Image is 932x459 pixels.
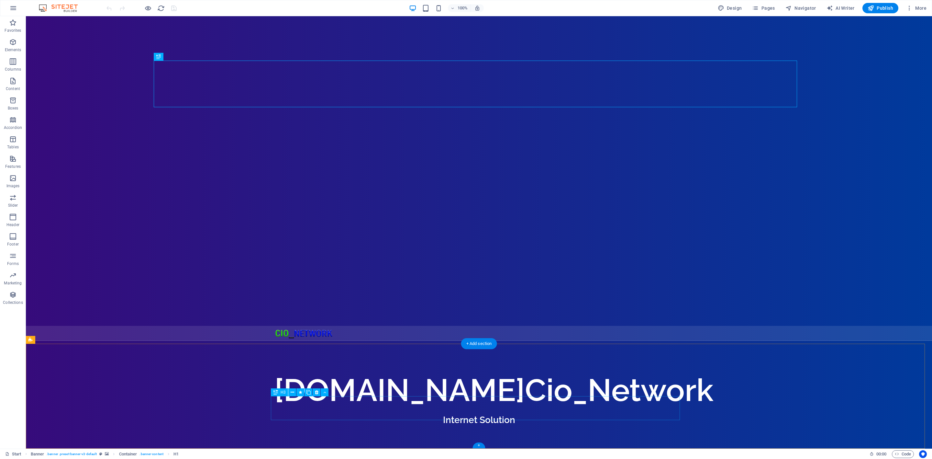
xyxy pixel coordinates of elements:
p: Forms [7,261,19,266]
p: Boxes [8,106,18,111]
i: This element is a customizable preset [99,452,102,456]
div: Design (Ctrl+Alt+Y) [715,3,745,13]
button: Navigator [783,3,819,13]
p: Tables [7,144,19,150]
button: AI Writer [824,3,857,13]
span: AI Writer [827,5,855,11]
p: Elements [5,47,21,52]
img: Editor Logo [37,4,86,12]
h6: 100% [458,4,468,12]
a: Click to cancel selection. Double-click to open Pages [5,450,21,458]
button: Click here to leave preview mode and continue editing [144,4,152,12]
span: Pages [752,5,775,11]
span: . banner .preset-banner-v3-default [47,450,97,458]
p: Header [6,222,19,227]
span: Click to select. Double-click to edit [173,450,179,458]
span: Design [718,5,742,11]
div: + [472,442,485,448]
i: Reload page [157,5,165,12]
p: Accordion [4,125,22,130]
p: Marketing [4,281,22,286]
p: Content [6,86,20,91]
span: More [906,5,926,11]
button: Design [715,3,745,13]
button: Usercentrics [919,450,927,458]
p: Images [6,183,20,189]
p: Columns [5,67,21,72]
p: Slider [8,203,18,208]
button: Code [892,450,914,458]
span: Code [895,450,911,458]
i: On resize automatically adjust zoom level to fit chosen device. [474,5,480,11]
p: Footer [7,242,19,247]
nav: breadcrumb [31,450,179,458]
h6: Session time [870,450,887,458]
span: : [881,452,882,456]
button: reload [157,4,165,12]
button: More [904,3,929,13]
button: Pages [749,3,777,13]
p: Collections [3,300,23,305]
span: . banner-content [139,450,163,458]
i: This element contains a background [105,452,109,456]
span: Click to select. Double-click to edit [119,450,137,458]
div: + Add section [461,338,497,349]
span: H3 [281,390,285,394]
span: 00 00 [876,450,886,458]
button: 100% [448,4,471,12]
span: Navigator [785,5,816,11]
p: Features [5,164,21,169]
button: Publish [862,3,898,13]
p: Favorites [5,28,21,33]
span: Click to select. Double-click to edit [31,450,44,458]
span: Publish [868,5,893,11]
